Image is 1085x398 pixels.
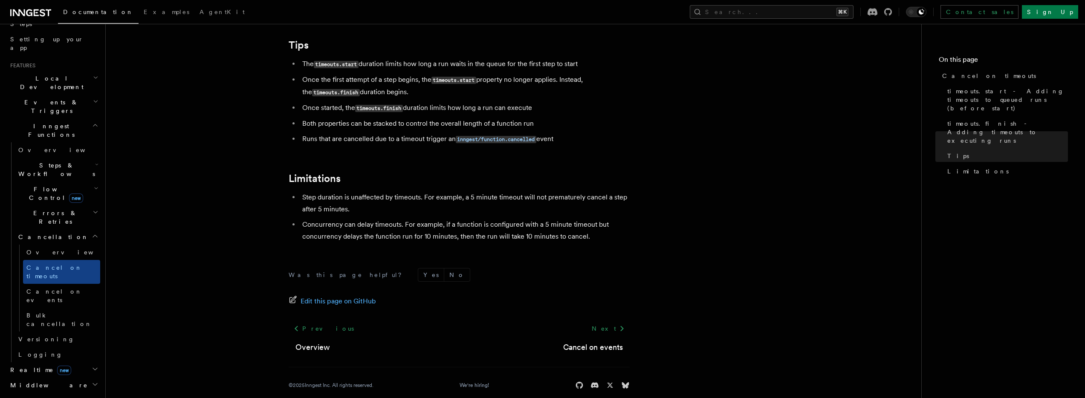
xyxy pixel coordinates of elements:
span: Tips [947,152,969,160]
li: The duration limits how long a run waits in the queue for the first step to start [300,58,630,70]
button: Inngest Functions [7,118,100,142]
button: Realtimenew [7,362,100,378]
button: Steps & Workflows [15,158,100,182]
kbd: ⌘K [836,8,848,16]
button: Local Development [7,71,100,95]
span: Versioning [18,336,75,343]
a: timeouts.start - Adding timeouts to queued runs (before start) [944,84,1068,116]
a: Overview [23,245,100,260]
button: Events & Triggers [7,95,100,118]
span: Overview [26,249,114,256]
button: Yes [418,268,444,281]
li: Once started, the duration limits how long a run can execute [300,102,630,114]
li: Step duration is unaffected by timeouts. For example, a 5 minute timeout will not prematurely can... [300,191,630,215]
p: Was this page helpful? [289,271,408,279]
a: Cancel on timeouts [23,260,100,284]
a: We're hiring! [460,382,489,389]
button: Errors & Retries [15,205,100,229]
span: Logging [18,351,63,358]
button: Toggle dark mode [906,7,926,17]
span: Features [7,62,35,69]
a: Cancel on timeouts [939,68,1068,84]
li: Concurrency can delay timeouts. For example, if a function is configured with a 5 minute timeout ... [300,219,630,242]
code: inngest/function.cancelled [456,136,536,143]
span: Inngest Functions [7,122,92,139]
a: Limitations [289,173,341,185]
a: timeouts.finish - Adding timeouts to executing runs [944,116,1068,148]
a: Overview [295,341,330,353]
div: © 2025 Inngest Inc. All rights reserved. [289,382,373,389]
span: AgentKit [200,9,245,15]
code: timeouts.finish [355,105,403,112]
button: Search...⌘K [690,5,854,19]
span: new [69,193,83,203]
a: Setting up your app [7,32,100,55]
code: timeouts.start [314,61,359,68]
a: Cancel on events [563,341,623,353]
span: timeouts.finish - Adding timeouts to executing runs [947,119,1068,145]
a: inngest/function.cancelled [456,135,536,143]
span: Setting up your app [10,36,84,51]
span: Limitations [947,167,1009,176]
span: Realtime [7,366,71,374]
a: Overview [15,142,100,158]
li: Once the first attempt of a step begins, the property no longer applies. Instead, the duration be... [300,74,630,98]
a: Next [587,321,630,336]
a: Examples [139,3,194,23]
span: Steps & Workflows [15,161,95,178]
span: Cancellation [15,233,89,241]
span: Cancel on timeouts [942,72,1036,80]
a: Bulk cancellation [23,308,100,332]
button: Flow Controlnew [15,182,100,205]
span: Local Development [7,74,93,91]
span: Flow Control [15,185,94,202]
span: Overview [18,147,106,153]
span: Examples [144,9,189,15]
span: Bulk cancellation [26,312,92,327]
a: Previous [289,321,359,336]
span: Errors & Retries [15,209,93,226]
a: Tips [289,39,309,51]
h4: On this page [939,55,1068,68]
button: No [444,268,470,281]
a: Logging [15,347,100,362]
li: Both properties can be stacked to control the overall length of a function run [300,118,630,130]
span: timeouts.start - Adding timeouts to queued runs (before start) [947,87,1068,112]
a: Contact sales [940,5,1018,19]
div: Inngest Functions [7,142,100,362]
span: Documentation [63,9,133,15]
li: Runs that are cancelled due to a timeout trigger an event [300,133,630,145]
code: timeouts.finish [312,89,360,96]
button: Cancellation [15,229,100,245]
span: Cancel on timeouts [26,264,82,280]
a: Limitations [944,164,1068,179]
a: Documentation [58,3,139,24]
span: Middleware [7,381,88,389]
a: Cancel on events [23,284,100,308]
span: new [57,366,71,375]
a: Versioning [15,332,100,347]
span: Events & Triggers [7,98,93,115]
span: Edit this page on GitHub [301,295,376,307]
button: Middleware [7,378,100,393]
a: Sign Up [1022,5,1078,19]
a: AgentKit [194,3,250,23]
a: Edit this page on GitHub [289,295,376,307]
span: Cancel on events [26,288,82,303]
code: timeouts.start [431,77,476,84]
a: Tips [944,148,1068,164]
div: Cancellation [15,245,100,332]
